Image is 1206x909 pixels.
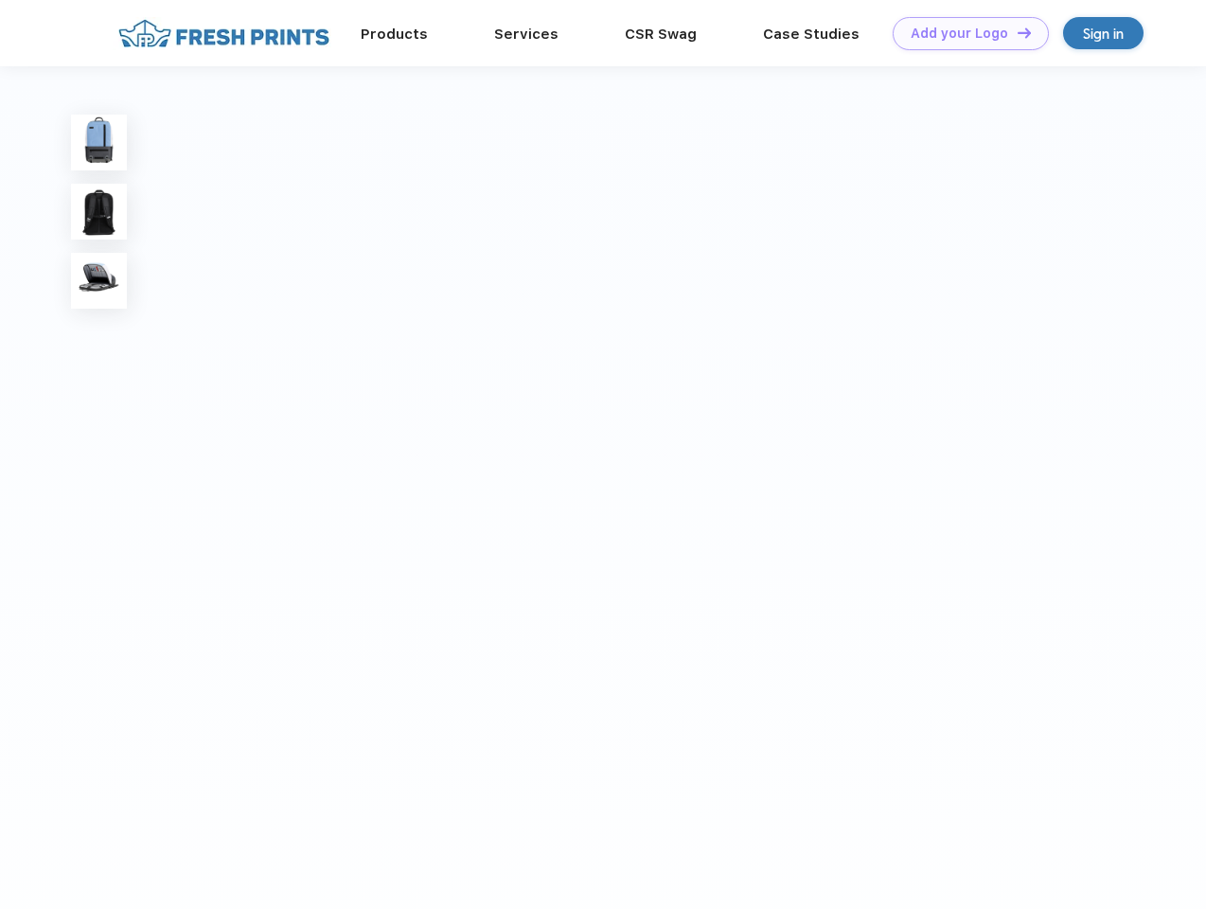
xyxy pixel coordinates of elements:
[113,17,335,50] img: fo%20logo%202.webp
[361,26,428,43] a: Products
[71,115,127,170] img: func=resize&h=100
[1083,23,1124,45] div: Sign in
[1018,27,1031,38] img: DT
[71,253,127,309] img: func=resize&h=100
[1063,17,1144,49] a: Sign in
[71,184,127,240] img: func=resize&h=100
[911,26,1008,42] div: Add your Logo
